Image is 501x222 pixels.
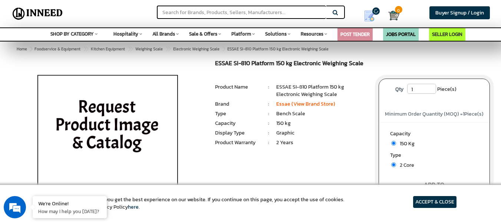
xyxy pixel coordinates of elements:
[215,129,261,137] li: Display Type
[38,208,101,215] p: How may I help you today?
[364,10,375,21] img: Show My Quotes
[379,180,490,189] div: ADD TO
[134,44,164,53] a: Weighing Scale
[91,46,125,52] span: Kitchen Equipment
[215,139,261,146] li: Product Warranty
[437,84,456,95] span: Piece(s)
[89,44,126,53] a: Kitchen Equipment
[435,9,484,17] span: Buyer Signup / Login
[113,30,138,37] span: Hospitality
[276,100,335,108] a: Essae (View Brand Store)
[215,100,261,108] li: Brand
[128,203,139,211] a: here
[83,44,87,53] span: >
[10,4,65,23] img: Inneed.Market
[463,110,464,118] span: 1
[231,30,251,37] span: Platform
[172,44,221,53] a: Electronic Weighing Scale
[390,152,479,161] label: Type
[429,6,490,19] a: Buyer Signup / Login
[390,130,479,139] label: Capacity
[157,6,326,19] input: Search for Brands, Products, Sellers, Manufacturers...
[45,196,345,211] article: We use cookies to ensure you get the best experience on our website. If you continue on this page...
[388,10,399,21] img: Cart
[173,46,220,52] span: Electronic Weighing Scale
[276,110,367,117] li: Bench Scale
[33,44,82,53] a: Foodservice & Equipment
[265,30,287,37] span: Solutions
[340,31,370,38] a: POST TENDER
[50,30,94,37] span: SHOP BY CATEGORY
[388,7,393,24] a: Cart 0
[152,30,175,37] span: All Brands
[261,83,276,91] li: :
[392,84,407,95] label: Qty
[276,129,367,137] li: Graphic
[301,30,323,37] span: Resources
[33,46,329,52] span: ESSAE SI-810 Platform 150 kg Electronic Weighing Scale
[128,44,131,53] span: >
[222,44,226,53] span: >
[215,120,261,127] li: Capacity
[215,60,367,69] h1: ESSAE SI-810 Platform 150 kg Electronic Weighing Scale
[30,46,32,52] span: >
[385,110,484,118] span: Minimum Order Quantity (MOQ) = Piece(s)
[215,110,261,117] li: Type
[261,100,276,108] li: :
[276,83,367,98] li: ESSAE SI-810 Platform 150 kg Electronic Weighing Scale
[261,120,276,127] li: :
[261,139,276,146] li: :
[215,83,261,91] li: Product Name
[413,196,456,208] article: ACCEPT & CLOSE
[34,46,80,52] span: Foodservice & Equipment
[396,140,415,148] span: 150 Kg
[276,139,367,146] li: 2 Years
[276,120,367,127] li: 150 kg
[261,129,276,137] li: :
[38,200,101,207] div: We're Online!
[396,161,414,169] span: 2 Core
[189,30,217,37] span: Sale & Offers
[356,7,388,24] a: my Quotes
[165,44,169,53] span: >
[135,46,163,52] span: Weighing Scale
[15,44,29,53] a: Home
[395,6,402,13] span: 0
[261,110,276,117] li: :
[386,31,416,38] a: JOBS PORTAL
[432,31,462,38] a: SELLER LOGIN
